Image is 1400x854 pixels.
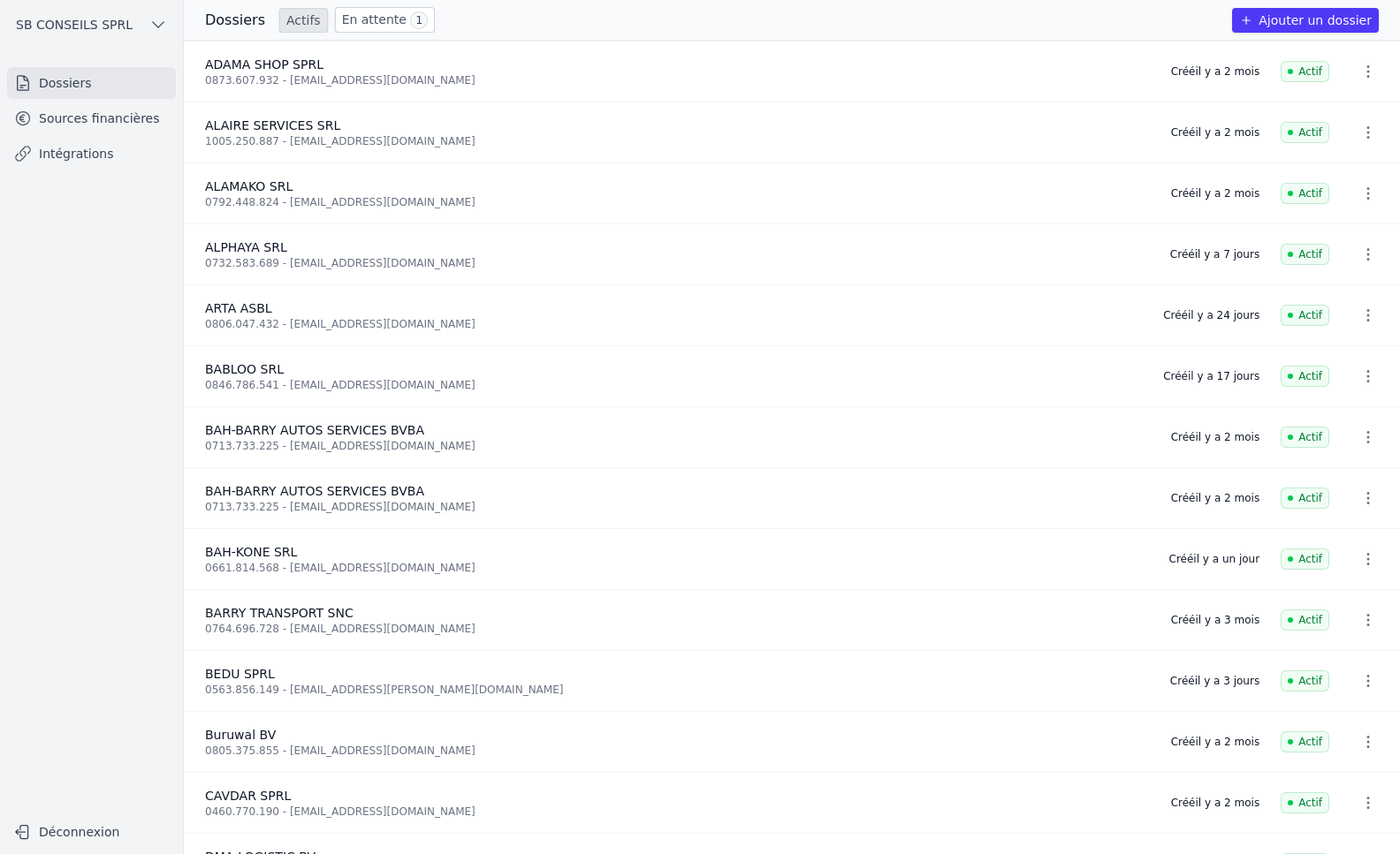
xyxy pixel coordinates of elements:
a: Intégrations [7,138,176,170]
button: Ajouter un dossier [1232,8,1379,33]
span: 1 [410,11,428,29]
span: ALAMAKO SRL [205,179,293,193]
span: Actif [1281,427,1329,448]
span: CAVDAR SPRL [205,789,291,803]
span: ALAIRE SERVICES SRL [205,118,340,132]
span: Actif [1281,183,1329,204]
button: SB CONSEILS SPRL [7,11,176,39]
span: BABLOO SRL [205,362,284,376]
div: 0792.448.824 - [EMAIL_ADDRESS][DOMAIN_NAME] [205,195,1150,209]
span: Actif [1281,548,1329,570]
div: 0713.733.225 - [EMAIL_ADDRESS][DOMAIN_NAME] [205,439,1150,453]
div: Créé il y a 2 mois [1171,125,1259,140]
div: 0661.814.568 - [EMAIL_ADDRESS][DOMAIN_NAME] [205,561,1148,575]
div: Créé il y a 2 mois [1171,796,1259,810]
span: Actif [1281,609,1329,631]
span: ALPHAYA SRL [205,240,287,254]
div: Créé il y a 7 jours [1170,247,1259,261]
span: Buruwal BV [205,728,276,742]
span: SB CONSEILS SPRL [16,16,133,34]
div: Créé il y a 2 mois [1171,735,1259,749]
a: Dossiers [7,67,176,99]
span: Actif [1281,366,1329,387]
div: 0846.786.541 - [EMAIL_ADDRESS][DOMAIN_NAME] [205,378,1142,392]
span: BAH-BARRY AUTOS SERVICES BVBA [205,423,424,437]
a: Sources financières [7,102,176,134]
span: Actif [1281,61,1329,82]
div: 0873.607.932 - [EMAIL_ADDRESS][DOMAIN_NAME] [205,73,1150,87]
h3: Dossiers [205,10,265,31]
div: 0764.696.728 - [EMAIL_ADDRESS][DOMAIN_NAME] [205,622,1150,636]
div: 0806.047.432 - [EMAIL_ADDRESS][DOMAIN_NAME] [205,317,1142,331]
div: Créé il y a 3 mois [1171,613,1259,627]
span: Actif [1281,792,1329,813]
button: Déconnexion [7,818,176,846]
span: Actif [1281,122,1329,143]
div: 0805.375.855 - [EMAIL_ADDRESS][DOMAIN_NAME] [205,744,1150,758]
span: Actif [1281,244,1329,265]
div: Créé il y a 24 jours [1163,308,1259,322]
span: Actif [1281,305,1329,326]
span: ADAMA SHOP SPRL [205,57,323,72]
div: 1005.250.887 - [EMAIL_ADDRESS][DOMAIN_NAME] [205,134,1150,148]
span: Actif [1281,731,1329,752]
span: Actif [1281,670,1329,692]
a: En attente 1 [335,7,435,33]
div: Créé il y a 3 jours [1170,674,1259,688]
div: 0460.770.190 - [EMAIL_ADDRESS][DOMAIN_NAME] [205,805,1150,819]
span: BAH-BARRY AUTOS SERVICES BVBA [205,484,424,498]
div: Créé il y a 2 mois [1171,491,1259,505]
span: BARRY TRANSPORT SNC [205,606,354,620]
span: ARTA ASBL [205,301,272,315]
div: Créé il y a 2 mois [1171,64,1259,79]
span: Actif [1281,487,1329,509]
div: 0563.856.149 - [EMAIL_ADDRESS][PERSON_NAME][DOMAIN_NAME] [205,683,1149,697]
div: Créé il y a 2 mois [1171,186,1259,200]
div: 0713.733.225 - [EMAIL_ADDRESS][DOMAIN_NAME] [205,500,1150,514]
span: BEDU SPRL [205,667,275,681]
a: Actifs [279,8,328,33]
div: 0732.583.689 - [EMAIL_ADDRESS][DOMAIN_NAME] [205,256,1149,270]
div: Créé il y a 17 jours [1163,369,1259,383]
div: Créé il y a 2 mois [1171,430,1259,444]
span: BAH-KONE SRL [205,545,297,559]
div: Créé il y a un jour [1169,552,1260,566]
